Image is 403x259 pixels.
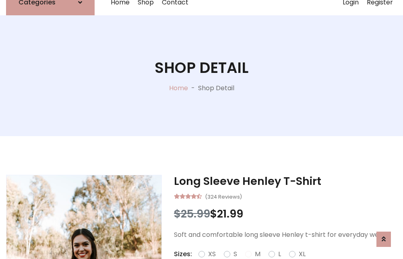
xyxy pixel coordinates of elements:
label: S [234,249,237,259]
span: $25.99 [174,206,210,221]
label: M [255,249,260,259]
h1: Shop Detail [155,59,248,77]
small: (324 Reviews) [205,191,242,201]
p: Soft and comfortable long sleeve Henley t-shirt for everyday wear. [174,230,397,240]
h3: $ [174,207,397,220]
h3: Long Sleeve Henley T-Shirt [174,175,397,188]
p: Sizes: [174,249,192,259]
label: XL [299,249,306,259]
label: XS [208,249,216,259]
a: Home [169,83,188,93]
span: 21.99 [217,206,243,221]
p: Shop Detail [198,83,234,93]
p: - [188,83,198,93]
label: L [278,249,281,259]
